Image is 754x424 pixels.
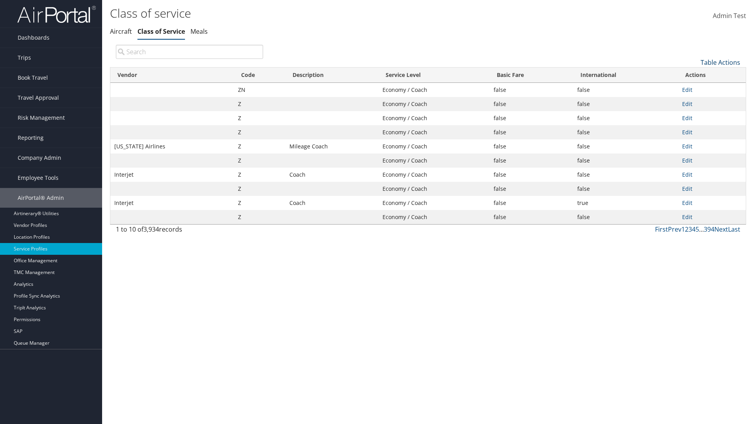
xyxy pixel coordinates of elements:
[713,4,746,28] a: Admin Test
[285,139,379,154] td: Mileage Coach
[573,168,678,182] td: false
[490,210,573,224] td: false
[573,210,678,224] td: false
[234,196,285,210] td: Z
[681,225,685,234] a: 1
[110,27,132,36] a: Aircraft
[17,5,96,24] img: airportal-logo.png
[573,111,678,125] td: false
[682,157,692,164] a: Edit
[379,210,490,224] td: Economy / Coach
[18,108,65,128] span: Risk Management
[573,182,678,196] td: false
[728,225,740,234] a: Last
[490,139,573,154] td: false
[490,168,573,182] td: false
[143,225,159,234] span: 3,934
[490,97,573,111] td: false
[18,88,59,108] span: Travel Approval
[379,154,490,168] td: Economy / Coach
[379,125,490,139] td: Economy / Coach
[379,196,490,210] td: Economy / Coach
[490,111,573,125] td: false
[685,225,688,234] a: 2
[682,100,692,108] a: Edit
[379,168,490,182] td: Economy / Coach
[668,225,681,234] a: Prev
[379,111,490,125] td: Economy / Coach
[18,68,48,88] span: Book Travel
[110,139,234,154] td: [US_STATE] Airlines
[682,114,692,122] a: Edit
[110,68,234,83] th: Vendor: activate to sort column ascending
[285,168,379,182] td: Coach
[573,139,678,154] td: false
[137,27,185,36] a: Class of Service
[379,83,490,97] td: Economy / Coach
[573,196,678,210] td: true
[682,213,692,221] a: Edit
[701,58,740,67] a: Table Actions
[682,143,692,150] a: Edit
[379,182,490,196] td: Economy / Coach
[234,168,285,182] td: Z
[285,196,379,210] td: Coach
[573,83,678,97] td: false
[18,28,49,48] span: Dashboards
[116,225,263,238] div: 1 to 10 of records
[682,199,692,207] a: Edit
[18,188,64,208] span: AirPortal® Admin
[490,83,573,97] td: false
[573,68,678,83] th: International: activate to sort column ascending
[573,125,678,139] td: false
[379,139,490,154] td: Economy / Coach
[116,45,263,59] input: Search
[190,27,208,36] a: Meals
[234,139,285,154] td: Z
[682,171,692,178] a: Edit
[379,68,490,83] th: Service Level: activate to sort column ascending
[285,68,379,83] th: Description: activate to sort column ascending
[682,128,692,136] a: Edit
[699,225,704,234] span: …
[714,225,728,234] a: Next
[704,225,714,234] a: 394
[692,225,695,234] a: 4
[490,196,573,210] td: false
[379,97,490,111] td: Economy / Coach
[234,68,285,83] th: Code: activate to sort column ascending
[234,125,285,139] td: Z
[234,111,285,125] td: Z
[490,68,573,83] th: Basic Fare: activate to sort column ascending
[678,68,746,83] th: Actions
[110,168,234,182] td: Interjet
[573,97,678,111] td: false
[18,128,44,148] span: Reporting
[688,225,692,234] a: 3
[234,182,285,196] td: Z
[490,154,573,168] td: false
[234,97,285,111] td: Z
[655,225,668,234] a: First
[682,86,692,93] a: Edit
[490,182,573,196] td: false
[713,11,746,20] span: Admin Test
[234,154,285,168] td: Z
[573,154,678,168] td: false
[18,148,61,168] span: Company Admin
[695,225,699,234] a: 5
[18,168,59,188] span: Employee Tools
[490,125,573,139] td: false
[110,5,534,22] h1: Class of service
[18,48,31,68] span: Trips
[682,185,692,192] a: Edit
[234,210,285,224] td: Z
[110,196,234,210] td: Interjet
[234,83,285,97] td: ZN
